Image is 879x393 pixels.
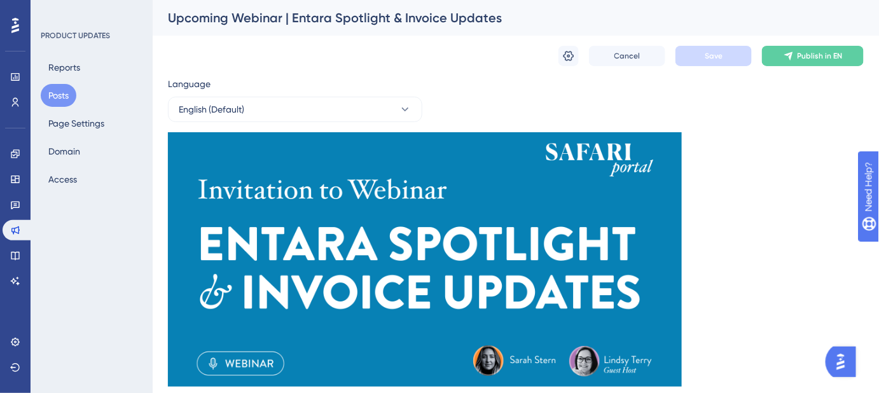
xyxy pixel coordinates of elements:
[168,9,832,27] div: Upcoming Webinar | Entara Spotlight & Invoice Updates
[589,46,665,66] button: Cancel
[41,140,88,163] button: Domain
[826,343,864,381] iframe: UserGuiding AI Assistant Launcher
[168,97,422,122] button: English (Default)
[41,56,88,79] button: Reports
[168,132,682,387] img: file-1757360738829.png
[614,51,640,61] span: Cancel
[705,51,723,61] span: Save
[41,84,76,107] button: Posts
[675,46,752,66] button: Save
[168,76,211,92] span: Language
[41,112,112,135] button: Page Settings
[41,31,110,41] div: PRODUCT UPDATES
[798,51,843,61] span: Publish in EN
[30,3,80,18] span: Need Help?
[41,168,85,191] button: Access
[762,46,864,66] button: Publish in EN
[179,102,244,117] span: English (Default)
